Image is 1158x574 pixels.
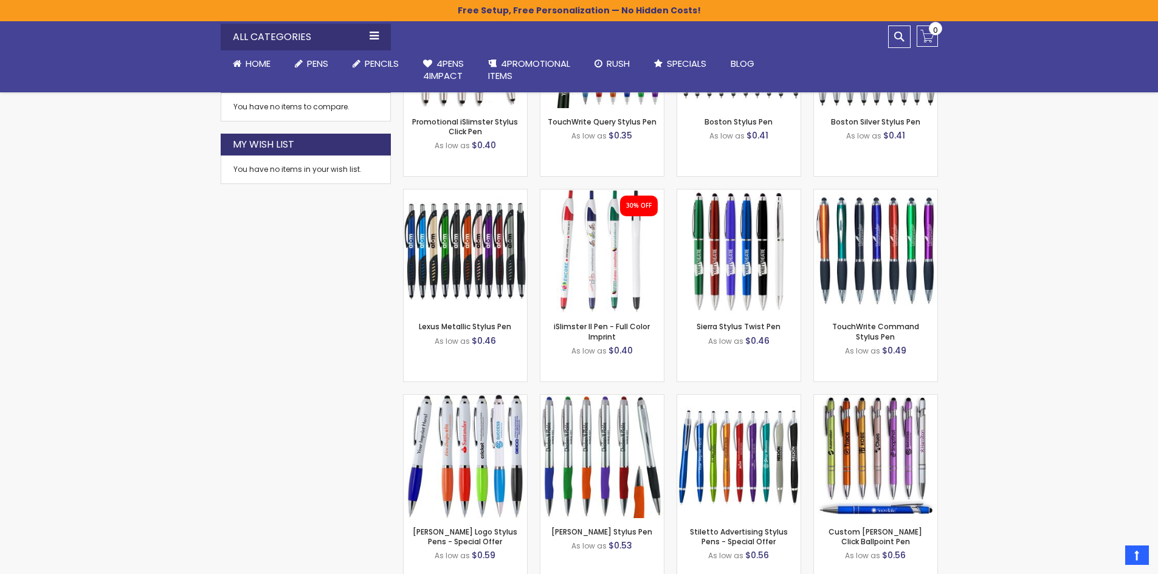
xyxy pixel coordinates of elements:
[882,344,906,357] span: $0.49
[708,550,743,561] span: As low as
[933,24,938,36] span: 0
[814,190,937,313] img: TouchWrite Command Stylus Pen
[233,138,294,151] strong: My Wish List
[404,395,527,518] img: Kimberly Logo Stylus Pens - Special Offer
[413,527,517,547] a: [PERSON_NAME] Logo Stylus Pens - Special Offer
[404,394,527,405] a: Kimberly Logo Stylus Pens - Special Offer
[233,165,378,174] div: You have no items in your wish list.
[608,344,633,357] span: $0.40
[731,57,754,70] span: Blog
[845,346,880,356] span: As low as
[705,117,773,127] a: Boston Stylus Pen
[882,549,906,561] span: $0.56
[677,189,801,199] a: Sierra Stylus Twist Pen
[607,57,630,70] span: Rush
[677,394,801,405] a: Stiletto Advertising Stylus Pens - Special Offer
[697,321,781,332] a: Sierra Stylus Twist Pen
[571,346,607,356] span: As low as
[814,394,937,405] a: Custom Alex II Click Ballpoint Pen
[283,50,340,77] a: Pens
[571,541,607,551] span: As low as
[488,57,570,82] span: 4PROMOTIONAL ITEMS
[608,129,632,142] span: $0.35
[540,189,664,199] a: iSlimster II Pen - Full Color Imprint
[917,26,938,47] a: 0
[677,190,801,313] img: Sierra Stylus Twist Pen
[411,50,476,90] a: 4Pens4impact
[476,50,582,90] a: 4PROMOTIONALITEMS
[554,321,650,341] a: iSlimster II Pen - Full Color Imprint
[404,190,527,313] img: Lexus Metallic Stylus Pen
[472,139,496,151] span: $0.40
[608,539,632,552] span: $0.53
[551,527,652,537] a: [PERSON_NAME] Stylus Pen
[435,550,470,561] span: As low as
[708,336,743,346] span: As low as
[746,129,768,142] span: $0.41
[831,117,920,127] a: Boston Silver Stylus Pen
[845,550,880,561] span: As low as
[540,394,664,405] a: Lory Stylus Pen
[246,57,271,70] span: Home
[582,50,642,77] a: Rush
[814,189,937,199] a: TouchWrite Command Stylus Pen
[221,93,391,121] div: You have no items to compare.
[829,527,922,547] a: Custom [PERSON_NAME] Click Ballpoint Pen
[626,202,652,210] div: 30% OFF
[690,527,788,547] a: Stiletto Advertising Stylus Pens - Special Offer
[404,189,527,199] a: Lexus Metallic Stylus Pen
[814,395,937,518] img: Custom Alex II Click Ballpoint Pen
[548,117,657,127] a: TouchWrite Query Stylus Pen
[412,117,518,137] a: Promotional iSlimster Stylus Click Pen
[667,57,706,70] span: Specials
[709,131,745,141] span: As low as
[832,321,919,341] a: TouchWrite Command Stylus Pen
[745,335,770,347] span: $0.46
[883,129,905,142] span: $0.41
[435,336,470,346] span: As low as
[677,395,801,518] img: Stiletto Advertising Stylus Pens - Special Offer
[435,140,470,151] span: As low as
[540,395,664,518] img: Lory Stylus Pen
[365,57,399,70] span: Pencils
[221,24,391,50] div: All Categories
[1058,541,1158,574] iframe: Google Customer Reviews
[307,57,328,70] span: Pens
[340,50,411,77] a: Pencils
[419,321,511,332] a: Lexus Metallic Stylus Pen
[472,549,495,561] span: $0.59
[846,131,881,141] span: As low as
[571,131,607,141] span: As low as
[423,57,464,82] span: 4Pens 4impact
[540,190,664,313] img: iSlimster II Pen - Full Color Imprint
[745,549,769,561] span: $0.56
[719,50,767,77] a: Blog
[472,335,496,347] span: $0.46
[221,50,283,77] a: Home
[642,50,719,77] a: Specials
